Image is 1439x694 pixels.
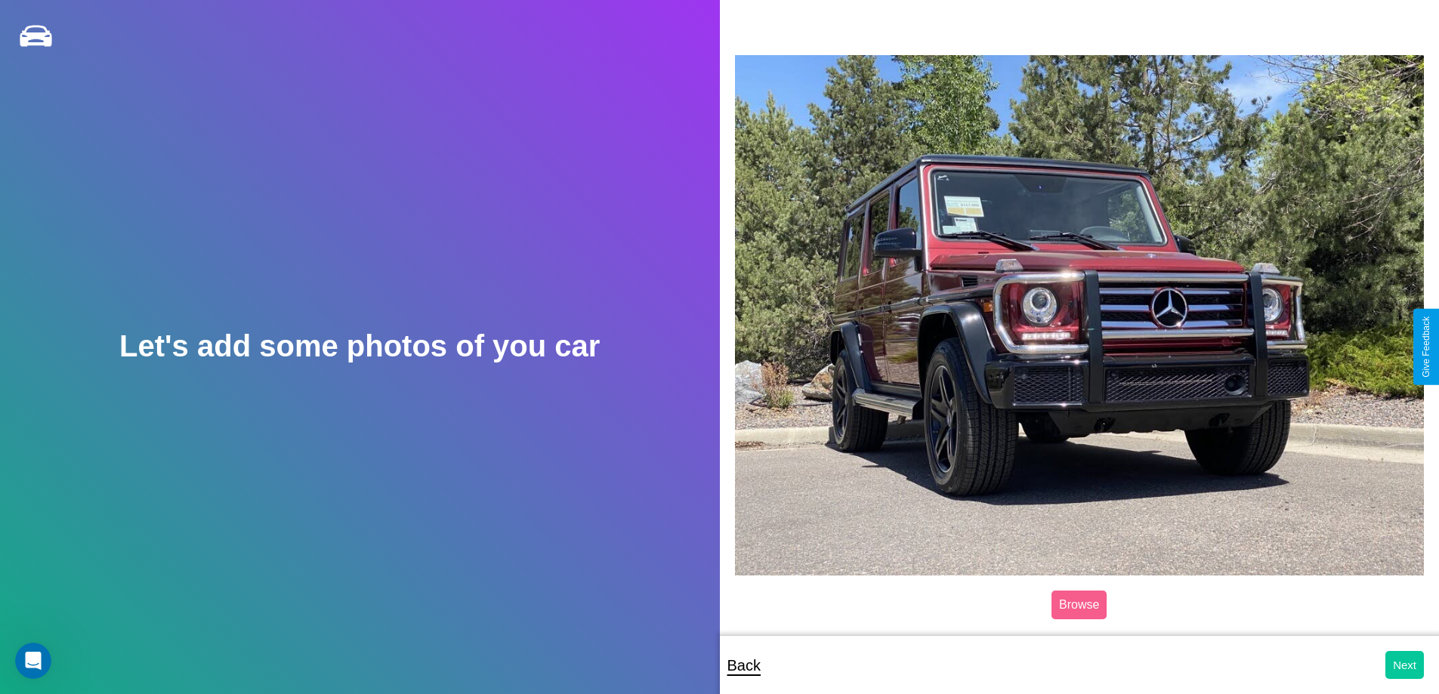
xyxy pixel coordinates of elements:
[735,55,1425,575] img: posted
[15,643,51,679] iframe: Intercom live chat
[1421,316,1431,378] div: Give Feedback
[119,329,600,363] h2: Let's add some photos of you car
[727,652,761,679] p: Back
[1385,651,1424,679] button: Next
[1051,591,1107,619] label: Browse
